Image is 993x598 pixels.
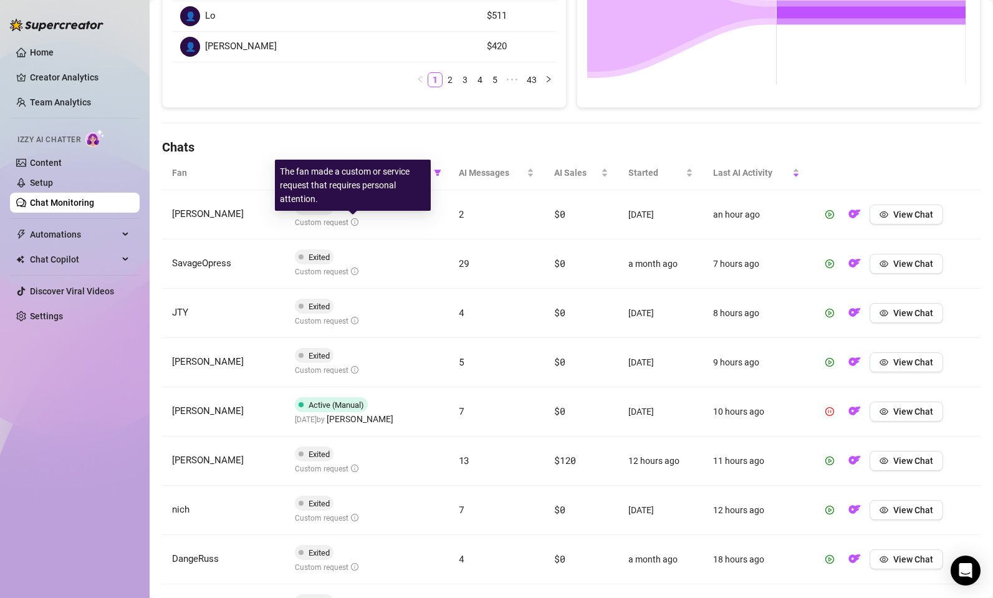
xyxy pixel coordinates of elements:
[880,456,888,465] span: eye
[845,458,865,468] a: OF
[554,405,565,417] span: $0
[825,358,834,367] span: play-circle
[845,205,865,224] button: OF
[443,72,458,87] li: 2
[554,208,565,220] span: $0
[413,72,428,87] button: left
[848,208,861,220] img: OF
[172,455,244,466] span: [PERSON_NAME]
[848,503,861,516] img: OF
[172,405,244,417] span: [PERSON_NAME]
[458,73,472,87] a: 3
[487,39,549,54] article: $420
[870,352,943,372] button: View Chat
[327,412,393,426] span: [PERSON_NAME]
[428,73,442,87] a: 1
[848,454,861,466] img: OF
[713,166,789,180] span: Last AI Activity
[459,355,464,368] span: 5
[162,138,981,156] h4: Chats
[618,190,703,239] td: [DATE]
[351,268,358,275] span: info-circle
[880,555,888,564] span: eye
[459,257,469,269] span: 29
[893,407,933,417] span: View Chat
[825,456,834,465] span: play-circle
[30,178,53,188] a: Setup
[30,286,114,296] a: Discover Viral Videos
[870,205,943,224] button: View Chat
[459,166,525,180] span: AI Messages
[870,402,943,422] button: View Chat
[295,268,358,276] span: Custom request
[30,198,94,208] a: Chat Monitoring
[180,6,200,26] div: 👤
[172,258,231,269] span: SavageOpress
[848,355,861,368] img: OF
[459,552,464,565] span: 4
[880,407,888,416] span: eye
[848,405,861,417] img: OF
[845,303,865,323] button: OF
[845,500,865,520] button: OF
[523,73,540,87] a: 43
[618,289,703,338] td: [DATE]
[459,405,464,417] span: 7
[431,163,444,182] span: filter
[845,402,865,422] button: OF
[703,190,809,239] td: an hour ago
[893,259,933,269] span: View Chat
[618,239,703,289] td: a month ago
[703,156,809,190] th: Last AI Activity
[434,169,441,176] span: filter
[309,548,330,557] span: Exited
[502,72,522,87] span: •••
[180,37,200,57] div: 👤
[16,229,26,239] span: thunderbolt
[703,486,809,535] td: 12 hours ago
[845,254,865,274] button: OF
[870,254,943,274] button: View Chat
[618,535,703,584] td: a month ago
[554,552,565,565] span: $0
[825,309,834,317] span: play-circle
[880,358,888,367] span: eye
[459,306,464,319] span: 4
[880,210,888,219] span: eye
[10,19,103,31] img: logo-BBDzfeDw.svg
[703,436,809,486] td: 11 hours ago
[554,257,565,269] span: $0
[848,552,861,565] img: OF
[275,160,431,211] div: The fan made a custom or service request that requires personal attention.
[459,208,464,220] span: 2
[893,357,933,367] span: View Chat
[30,224,118,244] span: Automations
[703,289,809,338] td: 8 hours ago
[30,311,63,321] a: Settings
[618,156,703,190] th: Started
[825,210,834,219] span: play-circle
[172,356,244,367] span: [PERSON_NAME]
[825,259,834,268] span: play-circle
[541,72,556,87] li: Next Page
[295,465,358,473] span: Custom request
[825,407,834,416] span: pause-circle
[541,72,556,87] button: right
[351,317,358,324] span: info-circle
[825,555,834,564] span: play-circle
[951,556,981,586] div: Open Intercom Messenger
[845,360,865,370] a: OF
[545,75,552,83] span: right
[351,514,358,521] span: info-circle
[162,156,285,190] th: Fan
[870,549,943,569] button: View Chat
[295,563,358,572] span: Custom request
[295,218,358,227] span: Custom request
[172,307,188,318] span: JTY
[309,253,330,262] span: Exited
[845,409,865,419] a: OF
[502,72,522,87] li: Next 5 Pages
[554,355,565,368] span: $0
[880,259,888,268] span: eye
[544,156,618,190] th: AI Sales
